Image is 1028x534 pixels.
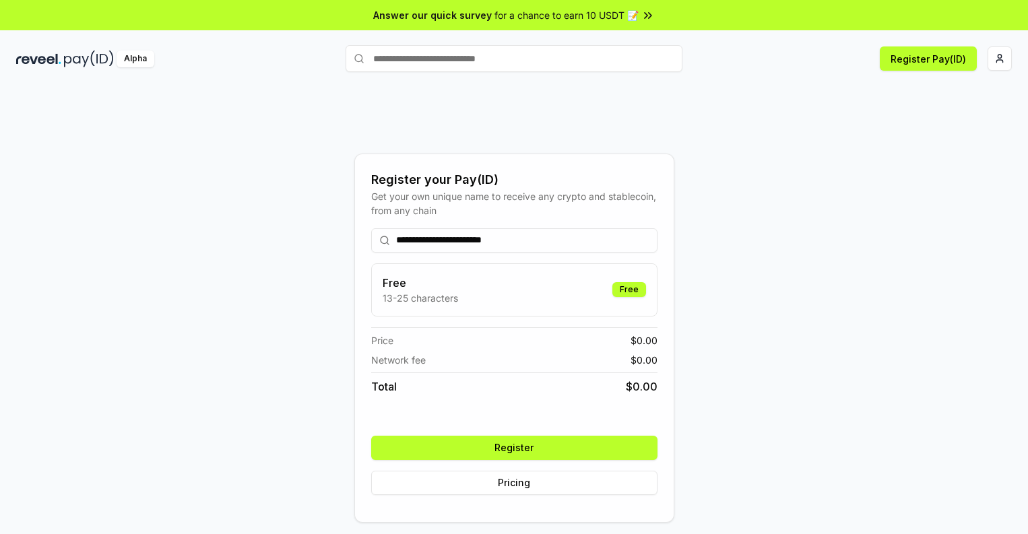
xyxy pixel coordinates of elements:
[631,353,657,367] span: $ 0.00
[631,333,657,347] span: $ 0.00
[383,275,458,291] h3: Free
[373,8,492,22] span: Answer our quick survey
[383,291,458,305] p: 13-25 characters
[64,51,114,67] img: pay_id
[880,46,977,71] button: Register Pay(ID)
[16,51,61,67] img: reveel_dark
[117,51,154,67] div: Alpha
[371,378,397,395] span: Total
[371,170,657,189] div: Register your Pay(ID)
[371,353,426,367] span: Network fee
[371,436,657,460] button: Register
[626,378,657,395] span: $ 0.00
[371,333,393,347] span: Price
[371,189,657,218] div: Get your own unique name to receive any crypto and stablecoin, from any chain
[494,8,639,22] span: for a chance to earn 10 USDT 📝
[612,282,646,297] div: Free
[371,471,657,495] button: Pricing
